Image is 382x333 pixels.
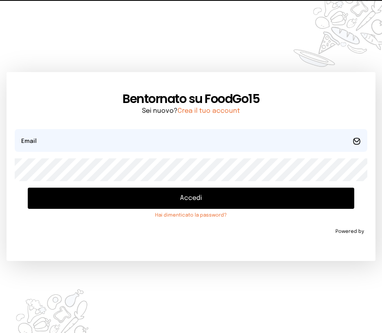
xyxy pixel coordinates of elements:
h1: Bentornato su FoodGo15 [15,92,367,106]
a: Crea il tuo account [178,107,240,114]
p: Sei nuovo? [15,106,367,116]
span: Powered by [335,228,364,235]
a: Hai dimenticato la password? [28,212,354,219]
button: Accedi [28,188,354,209]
